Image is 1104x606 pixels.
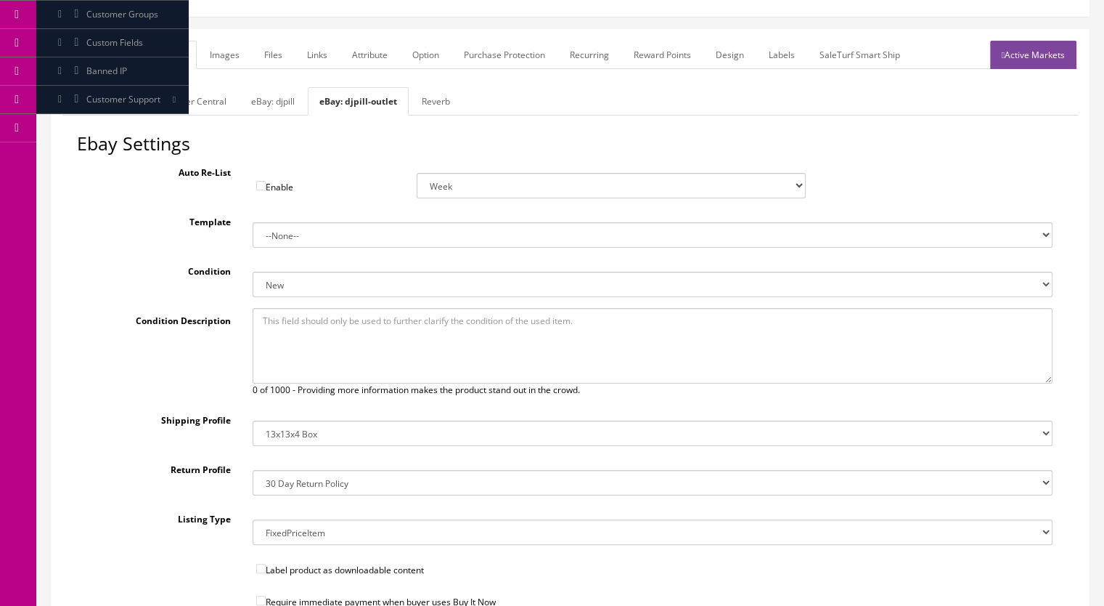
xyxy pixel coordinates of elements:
[77,209,242,229] label: Template
[77,457,242,477] label: Return Profile
[260,384,580,396] span: of 1000 - Providing more information makes the product stand out in the crowd.
[77,408,242,427] label: Shipping Profile
[86,93,160,105] span: Customer Support
[77,259,242,278] label: Condition
[295,41,339,69] a: Links
[77,308,242,328] label: Condition Description
[253,41,294,69] a: Files
[240,87,306,116] a: eBay: djpill
[86,65,127,77] span: Banned IP
[808,41,912,69] a: SaleTurf Smart Ship
[558,41,621,69] a: Recurring
[77,160,242,179] label: Auto Re-List
[36,57,189,86] a: Banned IP
[86,8,158,20] span: Customer Groups
[253,384,258,396] span: 0
[242,556,1064,577] label: Label product as downloadable content
[77,506,242,526] label: Listing Type
[308,87,409,116] a: eBay: djpill-outlet
[36,1,189,29] a: Customer Groups
[990,41,1076,69] a: Active Markets
[256,596,266,605] input: Require immediate payment when buyer uses Buy It Now
[410,87,462,116] a: Reverb
[757,41,806,69] a: Labels
[401,41,451,69] a: Option
[452,41,557,69] a: Purchase Protection
[198,41,251,69] a: Images
[622,41,703,69] a: Reward Points
[256,181,266,190] input: Enable
[340,41,399,69] a: Attribute
[36,29,189,57] a: Custom Fields
[256,564,266,573] input: Label product as downloadable content
[86,36,143,49] span: Custom Fields
[77,134,1063,154] h2: Ebay Settings
[242,173,406,194] label: Enable
[704,41,756,69] a: Design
